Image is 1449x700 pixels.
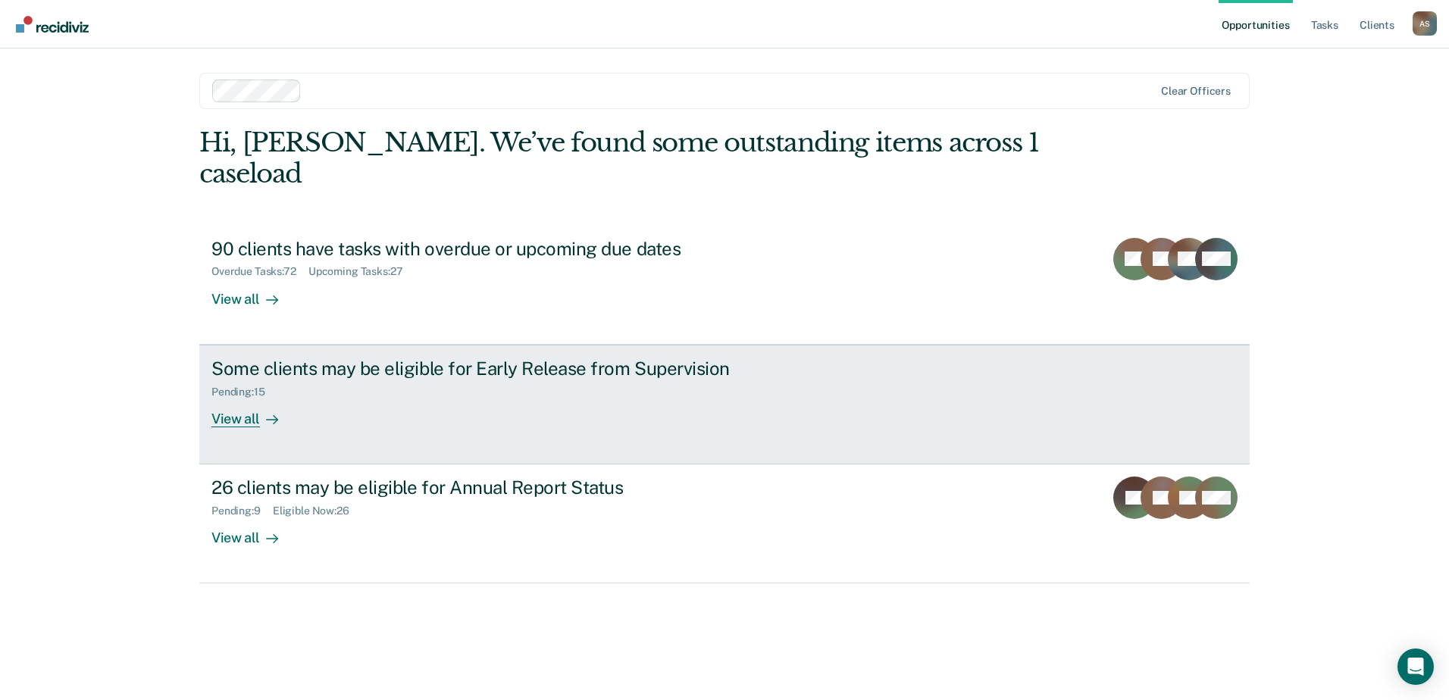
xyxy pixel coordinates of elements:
[211,265,308,278] div: Overdue Tasks : 72
[273,505,361,517] div: Eligible Now : 26
[1397,648,1434,685] div: Open Intercom Messenger
[308,265,415,278] div: Upcoming Tasks : 27
[16,16,89,33] img: Recidiviz
[211,238,743,260] div: 90 clients have tasks with overdue or upcoming due dates
[211,358,743,380] div: Some clients may be eligible for Early Release from Supervision
[199,226,1250,345] a: 90 clients have tasks with overdue or upcoming due datesOverdue Tasks:72Upcoming Tasks:27View all
[211,398,296,427] div: View all
[211,517,296,547] div: View all
[199,345,1250,464] a: Some clients may be eligible for Early Release from SupervisionPending:15View all
[211,477,743,498] div: 26 clients may be eligible for Annual Report Status
[1413,11,1437,36] button: Profile dropdown button
[211,278,296,308] div: View all
[1413,11,1437,36] div: A S
[199,464,1250,583] a: 26 clients may be eligible for Annual Report StatusPending:9Eligible Now:26View all
[211,386,277,398] div: Pending : 15
[199,127,1040,189] div: Hi, [PERSON_NAME]. We’ve found some outstanding items across 1 caseload
[211,505,273,517] div: Pending : 9
[1161,85,1231,98] div: Clear officers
